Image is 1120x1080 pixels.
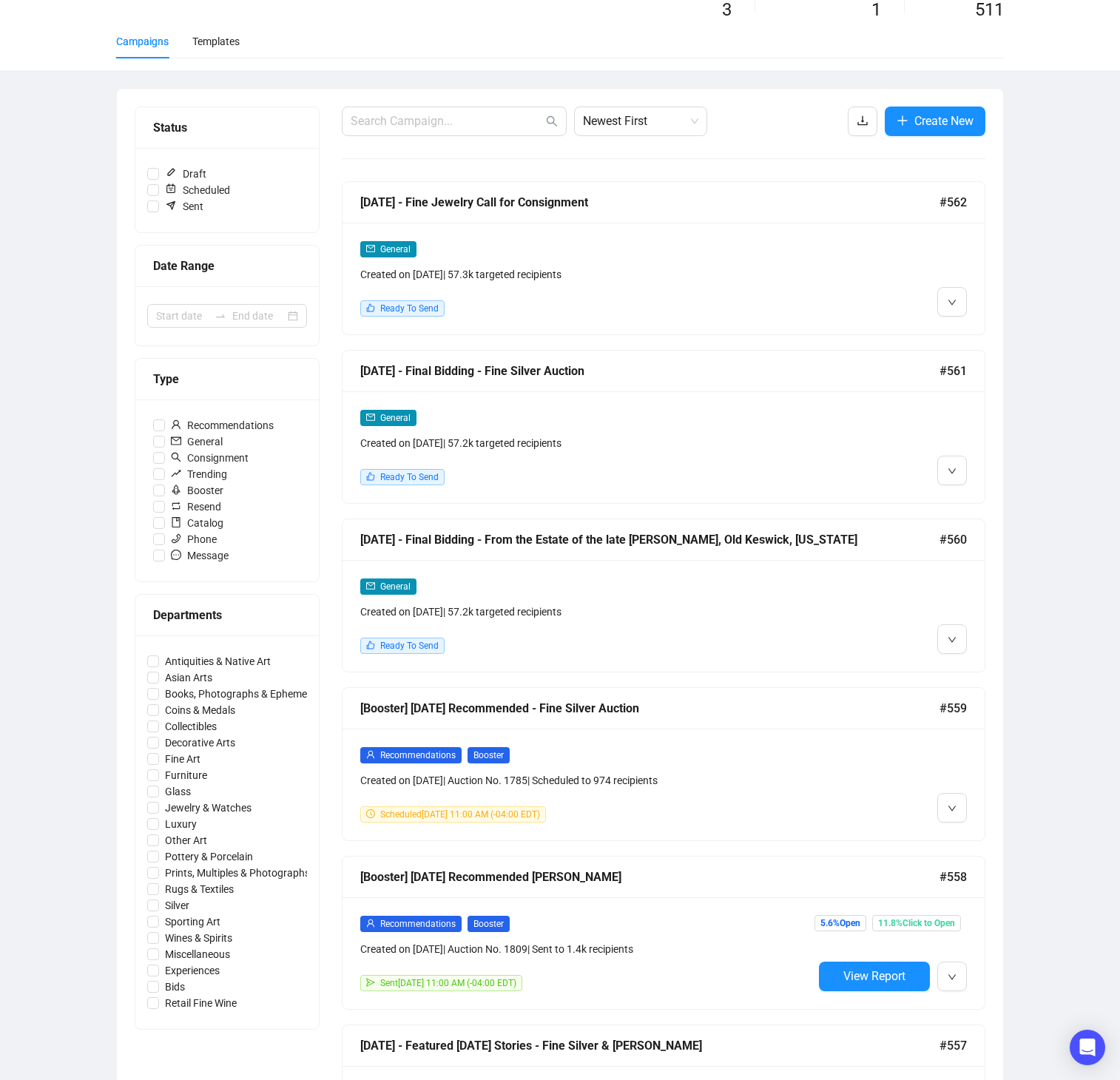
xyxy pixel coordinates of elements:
span: mail [171,436,181,446]
button: Create New [885,107,985,136]
span: #559 [939,699,967,718]
div: Departments [153,606,301,624]
div: Templates [192,33,240,50]
span: down [948,804,957,813]
div: [DATE] - Final Bidding - Fine Silver Auction [360,362,939,380]
span: Booster [468,747,510,763]
span: clock-circle [366,809,375,818]
span: Prints, Multiples & Photographs [159,865,316,881]
span: Recommendations [165,417,280,433]
div: Open Intercom Messenger [1070,1030,1105,1065]
span: like [366,641,375,649]
span: Sporting Art [159,914,226,930]
span: Collectibles [159,718,223,735]
span: Jewelry & Watches [159,800,257,816]
span: Catalog [165,515,229,531]
div: [Booster] [DATE] Recommended - Fine Silver Auction [360,699,939,718]
div: Created on [DATE] | 57.2k targeted recipients [360,435,813,451]
span: Luxury [159,816,203,832]
span: send [366,978,375,987]
span: Ready To Send [380,303,439,314]
span: #560 [939,530,967,549]
span: Decorative Arts [159,735,241,751]
span: like [366,303,375,312]
span: phone [171,533,181,544]
div: [DATE] - Final Bidding - From the Estate of the late [PERSON_NAME], Old Keswick, [US_STATE] [360,530,939,549]
span: Other Art [159,832,213,848]
span: General [380,244,411,254]
span: Sent [159,198,209,215]
span: Scheduled [159,182,236,198]
span: mail [366,413,375,422]
span: Miscellaneous [159,946,236,962]
span: View Report [843,969,905,983]
a: [DATE] - Fine Jewelry Call for Consignment#562mailGeneralCreated on [DATE]| 57.3k targeted recipi... [342,181,985,335]
span: search [546,115,558,127]
div: Created on [DATE] | Auction No. 1785 | Scheduled to 974 recipients [360,772,813,789]
span: #561 [939,362,967,380]
span: Wines & Spirits [159,930,238,946]
span: Furniture [159,767,213,783]
span: Recommendations [380,750,456,760]
span: Booster [468,916,510,932]
input: Search Campaign... [351,112,543,130]
span: download [857,115,868,126]
div: Created on [DATE] | 57.2k targeted recipients [360,604,813,620]
span: down [948,635,957,644]
span: down [948,467,957,476]
span: swap-right [215,310,226,322]
span: Phone [165,531,223,547]
span: Ready To Send [380,472,439,482]
span: down [948,973,957,982]
span: Resend [165,499,227,515]
div: Status [153,118,301,137]
span: rocket [171,485,181,495]
span: Newest First [583,107,698,135]
button: View Report [819,962,930,991]
div: Campaigns [116,33,169,50]
span: Recommendations [380,919,456,929]
span: Trending [165,466,233,482]
span: 11.8% Click to Open [872,915,961,931]
span: General [380,413,411,423]
div: [DATE] - Featured [DATE] Stories - Fine Silver & [PERSON_NAME] [360,1036,939,1055]
span: Books, Photographs & Ephemera [159,686,323,702]
span: Antiquities & Native Art [159,653,277,669]
span: Experiences [159,962,226,979]
div: [Booster] [DATE] Recommended [PERSON_NAME] [360,868,939,886]
div: Date Range [153,257,301,275]
span: like [366,472,375,481]
span: Ready To Send [380,641,439,651]
span: Create New [914,112,974,130]
a: [DATE] - Final Bidding - From the Estate of the late [PERSON_NAME], Old Keswick, [US_STATE]#560ma... [342,519,985,672]
span: rise [171,468,181,479]
div: Type [153,370,301,388]
span: Sent [DATE] 11:00 AM (-04:00 EDT) [380,978,516,988]
span: search [171,452,181,462]
span: Scheduled [DATE] 11:00 AM (-04:00 EDT) [380,809,540,820]
span: down [948,298,957,307]
span: Silver [159,897,195,914]
span: Coins & Medals [159,702,241,718]
span: 5.6% Open [814,915,866,931]
span: retweet [171,501,181,511]
span: Draft [159,166,212,182]
span: #562 [939,193,967,212]
span: Fine Art [159,751,206,767]
span: #557 [939,1036,967,1055]
span: #558 [939,868,967,886]
span: Booster [165,482,229,499]
span: Message [165,547,235,564]
span: mail [366,244,375,253]
span: General [165,433,229,450]
span: book [171,517,181,527]
span: Pottery & Porcelain [159,848,259,865]
a: [DATE] - Final Bidding - Fine Silver Auction#561mailGeneralCreated on [DATE]| 57.2k targeted reci... [342,350,985,504]
div: [DATE] - Fine Jewelry Call for Consignment [360,193,939,212]
span: Consignment [165,450,254,466]
span: to [215,310,226,322]
span: Rugs & Textiles [159,881,240,897]
span: user [366,750,375,759]
span: plus [897,115,908,126]
span: user [366,919,375,928]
